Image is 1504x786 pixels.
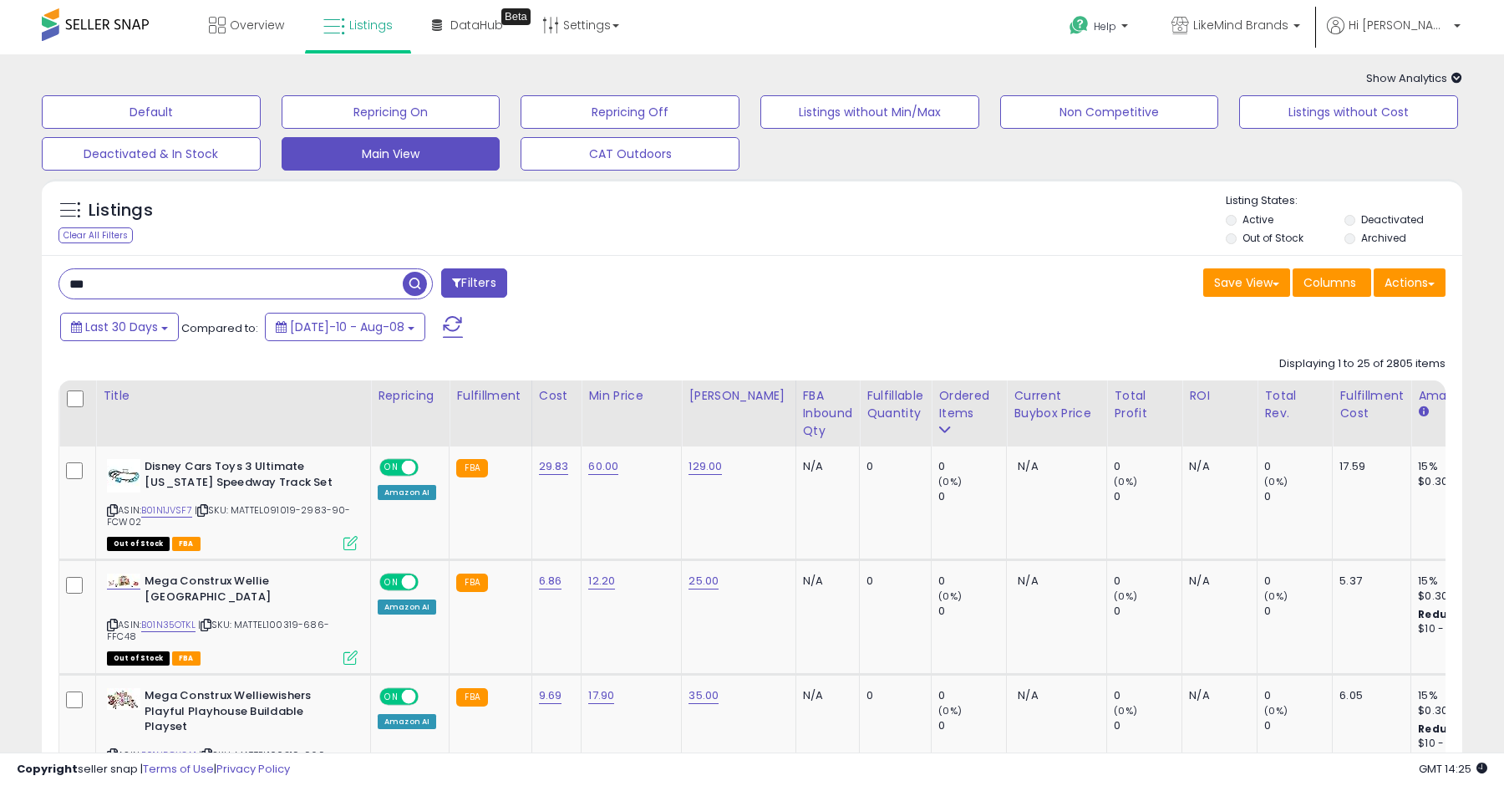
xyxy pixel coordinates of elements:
[938,459,1006,474] div: 0
[141,748,196,763] a: B01N5QY3A1
[760,95,979,129] button: Listings without Min/Max
[216,761,290,777] a: Privacy Policy
[172,651,201,666] span: FBA
[381,461,402,475] span: ON
[588,387,674,405] div: Min Price
[107,574,358,663] div: ASIN:
[107,748,330,773] span: | SKU: MATTEL100319-969-FFC49
[107,618,329,643] span: | SKU: MATTEL100319-686-FFC48
[938,589,962,603] small: (0%)
[1242,231,1303,245] label: Out of Stock
[42,137,261,171] button: Deactivated & In Stock
[145,574,348,609] b: Mega Construx Wellie [GEOGRAPHIC_DATA]
[1018,458,1038,474] span: N/A
[17,762,290,778] div: seller snap | |
[1293,268,1371,297] button: Columns
[107,537,170,551] span: All listings that are currently out of stock and unavailable for purchase on Amazon
[866,574,918,589] div: 0
[1264,489,1332,504] div: 0
[1114,718,1181,733] div: 0
[1114,704,1137,717] small: (0%)
[107,688,140,710] img: 51mrb+pfB-L._SL40_.jpg
[85,319,158,335] span: Last 30 Days
[381,690,402,704] span: ON
[1418,405,1428,420] small: Amazon Fees.
[60,313,179,341] button: Last 30 Days
[456,459,487,477] small: FBA
[521,95,739,129] button: Repricing Off
[866,459,918,474] div: 0
[1114,459,1181,474] div: 0
[282,95,500,129] button: Repricing On
[230,17,284,33] span: Overview
[1114,688,1181,703] div: 0
[1303,274,1356,291] span: Columns
[1114,574,1181,589] div: 0
[1114,489,1181,504] div: 0
[416,575,443,589] span: OFF
[688,387,788,405] div: [PERSON_NAME]
[42,95,261,129] button: Default
[938,718,1006,733] div: 0
[1264,475,1288,488] small: (0%)
[938,704,962,717] small: (0%)
[588,687,614,704] a: 17.90
[1374,268,1446,297] button: Actions
[1189,387,1250,405] div: ROI
[141,503,192,518] a: B01N1JVSF7
[539,458,569,475] a: 29.83
[1339,688,1398,703] div: 6.05
[1056,3,1145,54] a: Help
[1339,574,1398,589] div: 5.37
[1279,356,1446,372] div: Displaying 1 to 25 of 2805 items
[1114,589,1137,603] small: (0%)
[107,459,140,493] img: 41l14Ai5XEL._SL40_.jpg
[265,313,425,341] button: [DATE]-10 - Aug-08
[1264,704,1288,717] small: (0%)
[456,688,487,707] small: FBA
[145,459,348,494] b: Disney Cars Toys 3 Ultimate [US_STATE] Speedway Track Set
[290,319,404,335] span: [DATE]-10 - Aug-08
[588,573,615,589] a: 12.20
[1114,604,1181,619] div: 0
[866,688,918,703] div: 0
[1349,17,1449,33] span: Hi [PERSON_NAME]
[1264,574,1332,589] div: 0
[1361,231,1406,245] label: Archived
[107,503,351,528] span: | SKU: MATTEL091019-2983-90-FCW02
[378,714,436,729] div: Amazon AI
[539,687,562,704] a: 9.69
[866,387,924,422] div: Fulfillable Quantity
[1226,193,1461,209] p: Listing States:
[539,387,575,405] div: Cost
[539,573,562,589] a: 6.86
[141,618,196,632] a: B01N35OTKL
[107,574,140,589] img: 41Z7VDGe1pL._SL40_.jpg
[1264,387,1325,422] div: Total Rev.
[938,688,1006,703] div: 0
[1239,95,1458,129] button: Listings without Cost
[1361,212,1424,227] label: Deactivated
[378,600,436,615] div: Amazon AI
[1264,604,1332,619] div: 0
[1264,589,1288,603] small: (0%)
[1419,761,1487,777] span: 2025-09-8 14:25 GMT
[1327,17,1461,54] a: Hi [PERSON_NAME]
[58,227,133,243] div: Clear All Filters
[416,461,443,475] span: OFF
[1018,687,1038,703] span: N/A
[378,387,442,405] div: Repricing
[803,459,847,474] div: N/A
[1000,95,1219,129] button: Non Competitive
[107,459,358,549] div: ASIN:
[1189,688,1244,703] div: N/A
[938,387,999,422] div: Ordered Items
[588,458,618,475] a: 60.00
[938,489,1006,504] div: 0
[1242,212,1273,227] label: Active
[1189,574,1244,589] div: N/A
[107,651,170,666] span: All listings that are currently out of stock and unavailable for purchase on Amazon
[688,687,719,704] a: 35.00
[688,573,719,589] a: 25.00
[143,761,214,777] a: Terms of Use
